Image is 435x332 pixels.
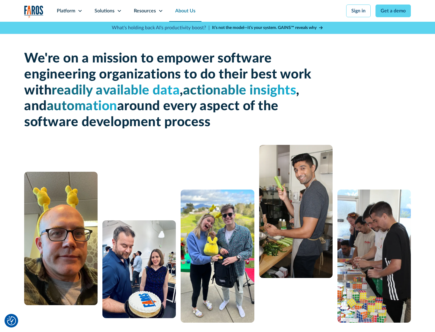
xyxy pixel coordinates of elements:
[212,26,317,30] strong: It’s not the model—it’s your system. GAINS™ reveals why
[183,84,296,97] span: actionable insights
[7,316,16,325] img: Revisit consent button
[47,100,117,113] span: automation
[212,25,323,31] a: It’s not the model—it’s your system. GAINS™ reveals why
[57,7,75,14] div: Platform
[337,190,411,323] img: 5 people constructing a puzzle from Rubik's cubes
[346,5,371,17] a: Sign in
[134,7,156,14] div: Resources
[95,7,114,14] div: Solutions
[112,24,210,31] p: What's holding back AI's productivity boost? |
[24,5,43,18] img: Logo of the analytics and reporting company Faros.
[24,51,314,130] h1: We're on a mission to empower software engineering organizations to do their best work with , , a...
[52,84,180,97] span: readily available data
[181,190,254,323] img: A man and a woman standing next to each other.
[24,5,43,18] a: home
[7,316,16,325] button: Cookie Settings
[24,172,98,305] img: A man with glasses and a bald head wearing a yellow bunny headband.
[375,5,411,17] a: Get a demo
[259,145,333,278] img: man cooking with celery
